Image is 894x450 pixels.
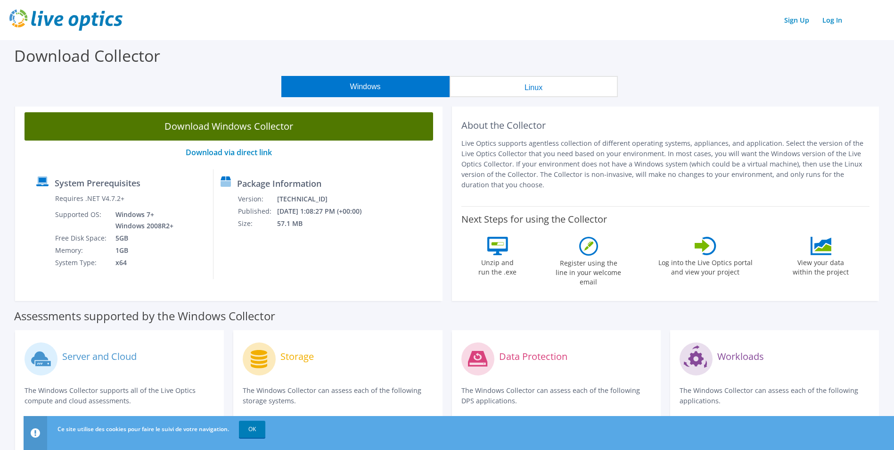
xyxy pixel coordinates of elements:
label: Storage [280,352,314,361]
td: [TECHNICAL_ID] [277,193,374,205]
a: Download Windows Collector [25,112,433,141]
td: Free Disk Space: [55,232,108,244]
label: Next Steps for using the Collector [461,214,607,225]
td: Size: [238,217,277,230]
span: Ce site utilise des cookies pour faire le suivi de votre navigation. [57,425,229,433]
h2: About the Collector [461,120,870,131]
td: System Type: [55,257,108,269]
p: Live Optics supports agentless collection of different operating systems, appliances, and applica... [461,138,870,190]
label: Server and Cloud [62,352,137,361]
label: Data Protection [499,352,567,361]
label: View your data within the project [787,255,855,277]
td: Windows 7+ Windows 2008R2+ [108,208,175,232]
label: Package Information [237,179,321,188]
button: Linux [450,76,618,97]
label: System Prerequisites [55,178,140,188]
label: Register using the line in your welcome email [553,256,624,287]
p: The Windows Collector can assess each of the following storage systems. [243,385,433,406]
td: x64 [108,257,175,269]
button: Windows [281,76,450,97]
td: [DATE] 1:08:27 PM (+00:00) [277,205,374,217]
p: The Windows Collector can assess each of the following applications. [680,385,869,406]
label: Unzip and run the .exe [476,255,519,277]
img: live_optics_svg.svg [9,9,123,31]
td: 57.1 MB [277,217,374,230]
label: Log into the Live Optics portal and view your project [658,255,753,277]
label: Requires .NET V4.7.2+ [55,194,124,203]
td: Published: [238,205,277,217]
a: Sign Up [779,13,814,27]
a: OK [239,421,265,438]
p: The Windows Collector supports all of the Live Optics compute and cloud assessments. [25,385,214,406]
label: Download Collector [14,45,160,67]
td: 5GB [108,232,175,244]
label: Assessments supported by the Windows Collector [14,311,275,321]
a: Download via direct link [186,147,272,158]
td: Supported OS: [55,208,108,232]
td: Memory: [55,244,108,257]
td: Version: [238,193,277,205]
a: Log In [818,13,847,27]
label: Workloads [717,352,764,361]
td: 1GB [108,244,175,257]
p: The Windows Collector can assess each of the following DPS applications. [461,385,651,406]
